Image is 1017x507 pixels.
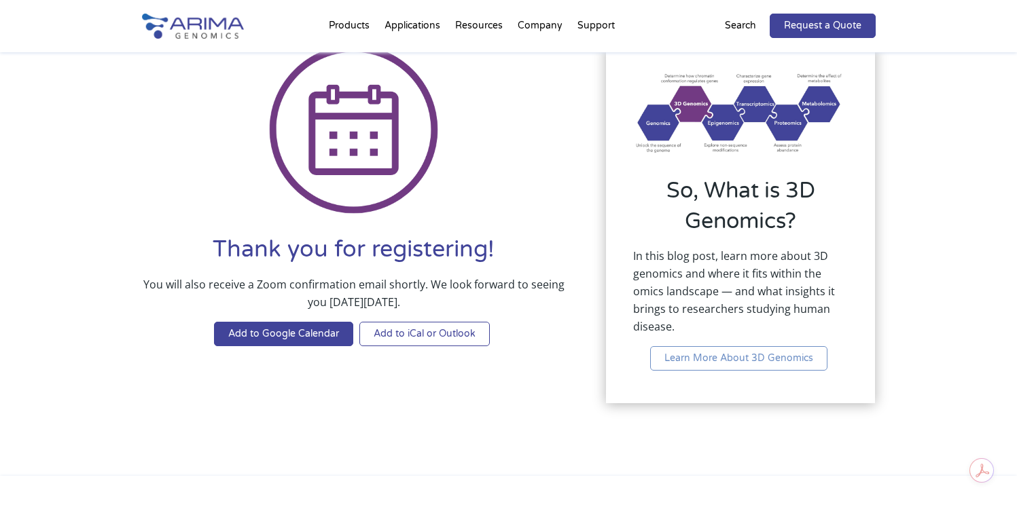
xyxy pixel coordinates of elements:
[770,14,876,38] a: Request a Quote
[633,176,848,247] h2: So, What is 3D Genomics?
[142,14,244,39] img: Arima-Genomics-logo
[725,17,756,35] p: Search
[269,45,439,214] img: Icon Calendar
[359,322,490,346] a: Add to iCal or Outlook
[142,276,566,322] p: You will also receive a Zoom confirmation email shortly. We look forward to seeing you [DATE][DATE].
[633,247,848,346] p: In this blog post, learn more about 3D genomics and where it fits within the omics landscape — an...
[650,346,827,371] a: Learn More About 3D Genomics
[214,322,353,346] a: Add to Google Calendar
[142,234,566,276] h1: Thank you for registering!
